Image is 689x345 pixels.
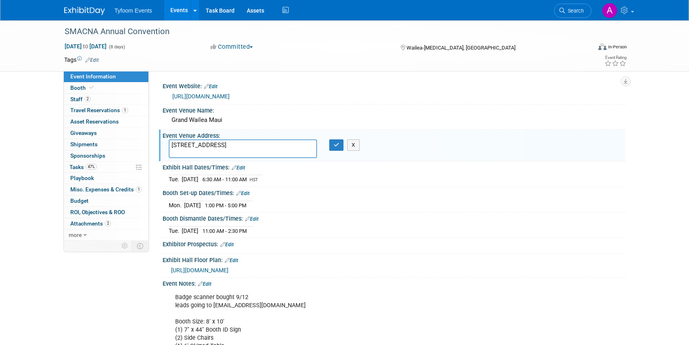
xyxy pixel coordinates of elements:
div: Exhibit Hall Floor Plan: [163,254,625,265]
td: [DATE] [182,175,198,184]
a: Staff2 [64,94,148,105]
div: Exhibitor Prospectus: [163,238,625,249]
span: 1 [136,187,142,193]
a: Edit [220,242,234,247]
div: Event Venue Address: [163,130,625,140]
span: Sponsorships [70,152,105,159]
span: 1:00 PM - 5:00 PM [205,202,246,208]
span: (8 days) [108,44,125,50]
div: Event Format [543,42,627,54]
div: Event Website: [163,80,625,91]
a: Edit [198,281,211,287]
a: Attachments2 [64,218,148,229]
span: 47% [86,164,97,170]
a: Sponsorships [64,150,148,161]
span: Tyfoom Events [115,7,152,14]
span: Budget [70,197,89,204]
a: Edit [245,216,259,222]
div: Event Notes: [163,278,625,288]
span: Tasks [70,164,97,170]
span: [DATE] [DATE] [64,43,107,50]
td: Tue. [169,226,182,235]
span: 6:30 AM - 11:00 AM [202,176,247,182]
a: Edit [236,191,250,196]
div: In-Person [608,44,627,50]
div: Event Rating [604,56,626,60]
span: Travel Reservations [70,107,128,113]
a: Travel Reservations1 [64,105,148,116]
span: Asset Reservations [70,118,119,125]
a: Misc. Expenses & Credits1 [64,184,148,195]
div: Booth Dismantle Dates/Times: [163,213,625,223]
div: Grand Wailea Maui [169,114,619,126]
span: ROI, Objectives & ROO [70,209,125,215]
span: to [82,43,89,50]
td: Tags [64,56,99,64]
td: Personalize Event Tab Strip [118,241,132,251]
span: 2 [85,96,91,102]
span: Misc. Expenses & Credits [70,186,142,193]
span: Search [565,8,584,14]
td: [DATE] [182,226,198,235]
a: [URL][DOMAIN_NAME] [172,93,230,100]
a: Playbook [64,173,148,184]
div: Exhibit Hall Dates/Times: [163,161,625,172]
a: Asset Reservations [64,116,148,127]
span: 1 [122,107,128,113]
span: Shipments [70,141,98,148]
a: Edit [204,84,217,89]
a: Shipments [64,139,148,150]
a: Edit [225,258,238,263]
a: Giveaways [64,128,148,139]
td: Tue. [169,175,182,184]
a: [URL][DOMAIN_NAME] [171,267,228,273]
a: Tasks47% [64,162,148,173]
span: Playbook [70,175,94,181]
a: ROI, Objectives & ROO [64,207,148,218]
span: Attachments [70,220,111,227]
span: HST [250,177,258,182]
span: 11:00 AM - 2:30 PM [202,228,247,234]
a: Edit [232,165,245,171]
td: Mon. [169,201,184,209]
span: Wailea-[MEDICAL_DATA], [GEOGRAPHIC_DATA] [406,45,515,51]
a: more [64,230,148,241]
button: Committed [208,43,256,51]
span: 2 [105,220,111,226]
i: Booth reservation complete [89,85,93,90]
div: Event Venue Name: [163,104,625,115]
a: Edit [85,57,99,63]
span: Booth [70,85,95,91]
img: Format-Inperson.png [598,43,606,50]
div: Booth Set-up Dates/Times: [163,187,625,197]
span: Staff [70,96,91,102]
td: [DATE] [184,201,201,209]
span: Event Information [70,73,116,80]
a: Search [554,4,591,18]
img: ExhibitDay [64,7,105,15]
button: X [347,139,360,151]
a: Booth [64,82,148,93]
a: Budget [64,195,148,206]
img: Angie Nichols [602,3,617,18]
td: Toggle Event Tabs [132,241,148,251]
span: more [69,232,82,238]
a: Event Information [64,71,148,82]
div: SMACNA Annual Convention [62,24,579,39]
span: Giveaways [70,130,97,136]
